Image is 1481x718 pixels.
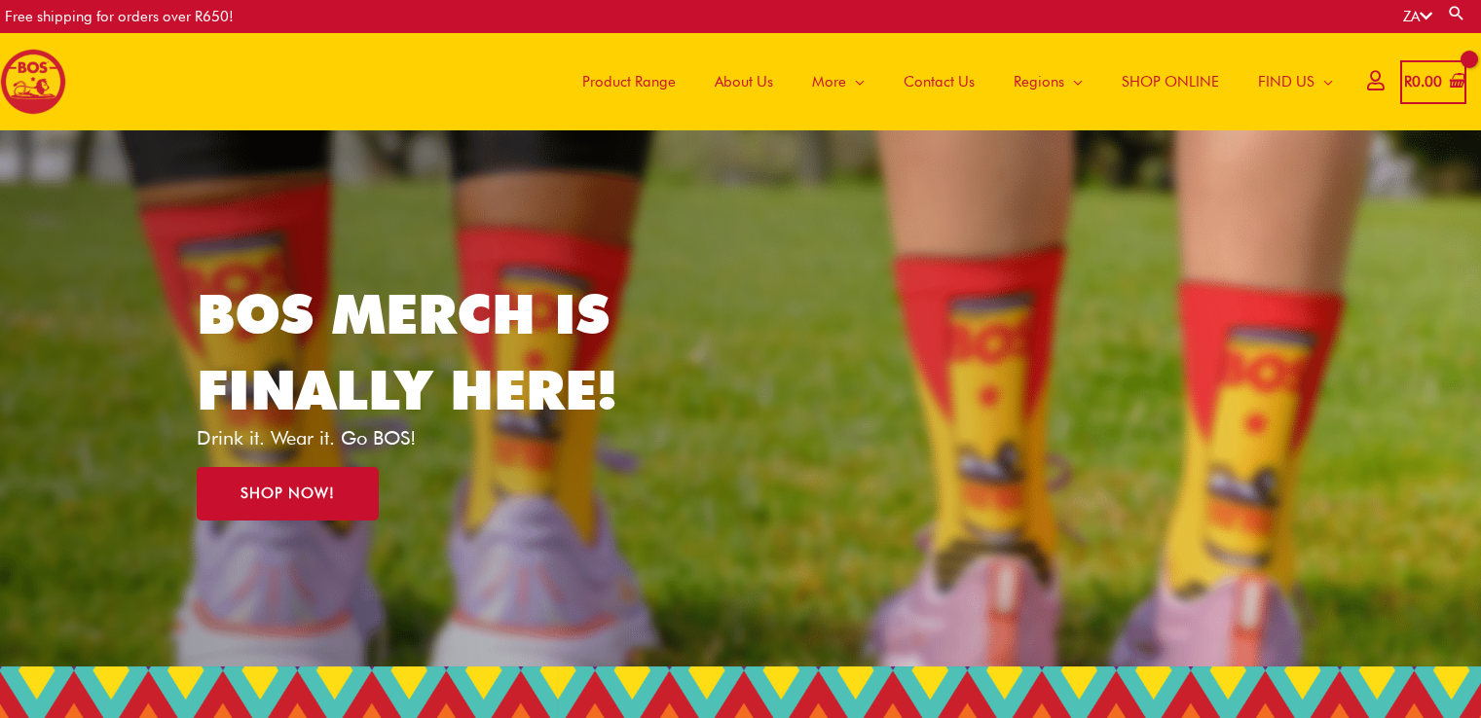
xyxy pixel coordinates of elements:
span: About Us [715,53,773,111]
a: View Shopping Cart, empty [1400,60,1466,104]
span: R [1404,73,1412,90]
a: BOS MERCH IS FINALLY HERE! [197,281,617,422]
nav: Site Navigation [548,33,1352,130]
a: Search button [1447,4,1466,22]
a: Product Range [563,33,695,130]
a: SHOP ONLINE [1102,33,1239,130]
a: Regions [994,33,1102,130]
span: Product Range [582,53,676,111]
span: FIND US [1258,53,1314,111]
a: More [793,33,884,130]
a: Contact Us [884,33,994,130]
a: ZA [1403,8,1432,25]
p: Drink it. Wear it. Go BOS! [197,428,647,448]
span: SHOP ONLINE [1122,53,1219,111]
span: More [812,53,846,111]
a: About Us [695,33,793,130]
span: SHOP NOW! [241,486,335,501]
span: Regions [1014,53,1064,111]
a: SHOP NOW! [197,467,379,521]
bdi: 0.00 [1404,73,1442,90]
span: Contact Us [904,53,975,111]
